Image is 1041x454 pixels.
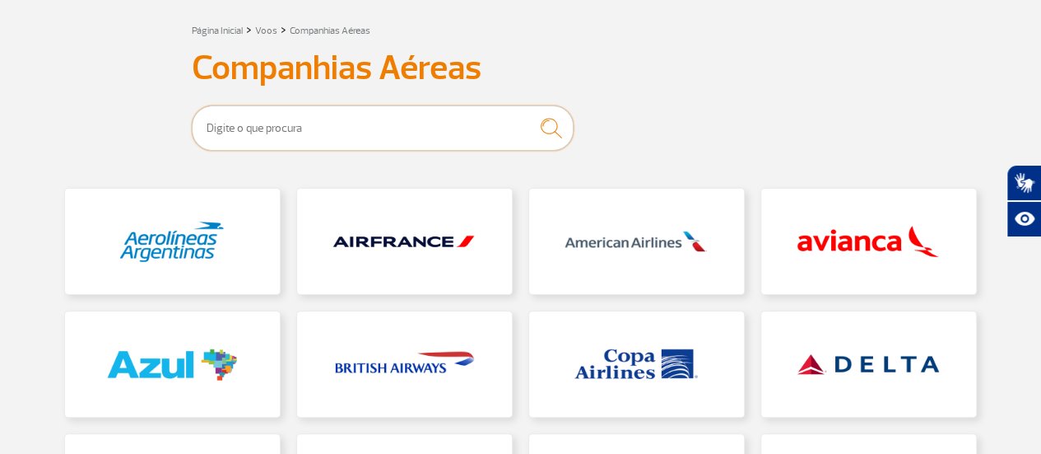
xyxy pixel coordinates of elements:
button: Abrir recursos assistivos. [1006,201,1041,237]
a: Companhias Aéreas [290,25,370,37]
div: Plugin de acessibilidade da Hand Talk. [1006,165,1041,237]
a: > [246,20,252,39]
input: Digite o que procura [192,105,574,151]
button: Abrir tradutor de língua de sinais. [1006,165,1041,201]
h3: Companhias Aéreas [192,48,850,89]
a: Voos [255,25,277,37]
a: > [281,20,286,39]
a: Página Inicial [192,25,243,37]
